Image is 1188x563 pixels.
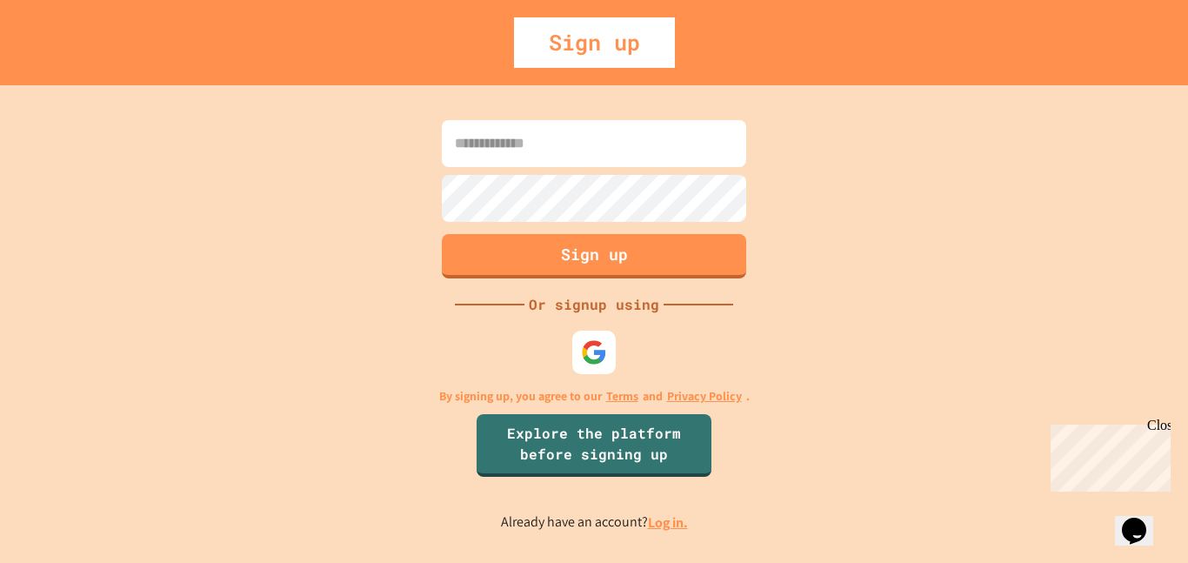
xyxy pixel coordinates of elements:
p: By signing up, you agree to our and . [439,387,750,405]
a: Privacy Policy [667,387,742,405]
div: Chat with us now!Close [7,7,120,111]
a: Log in. [648,513,688,532]
a: Terms [606,387,638,405]
button: Sign up [442,234,746,278]
a: Explore the platform before signing up [477,414,711,477]
iframe: chat widget [1044,418,1171,492]
p: Already have an account? [501,512,688,533]
iframe: chat widget [1115,493,1171,546]
div: Or signup using [524,294,664,315]
div: Sign up [514,17,675,68]
img: google-icon.svg [581,339,607,365]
